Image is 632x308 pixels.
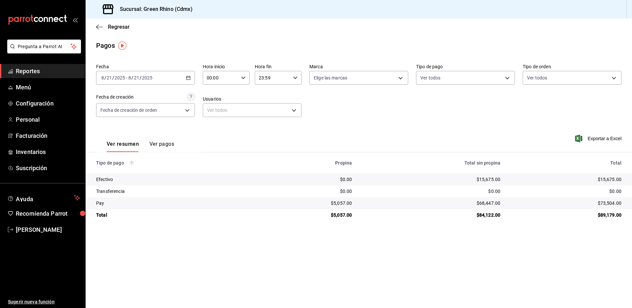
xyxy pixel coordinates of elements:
div: $0.00 [262,188,352,195]
div: $5,057.00 [262,200,352,206]
label: Hora fin [255,64,302,69]
label: Fecha [96,64,195,69]
button: Ver pagos [149,141,174,152]
div: Total [96,212,251,218]
span: Reportes [16,67,80,76]
div: Ver todos [203,103,302,117]
svg: Los pagos realizados con Pay y otras terminales son montos brutos. [129,161,134,165]
span: Elige las marcas [314,75,347,81]
div: $89,179.00 [511,212,621,218]
span: Ver todos [420,75,440,81]
span: Recomienda Parrot [16,209,80,218]
button: Ver resumen [107,141,139,152]
div: Total [511,160,621,166]
div: Efectivo [96,176,251,183]
label: Usuarios [203,97,302,101]
label: Marca [309,64,408,69]
button: Pregunta a Parrot AI [7,40,81,53]
button: Exportar a Excel [576,135,621,142]
input: ---- [114,75,125,80]
div: $15,675.00 [362,176,500,183]
div: $15,675.00 [511,176,621,183]
span: Facturación [16,131,80,140]
input: ---- [142,75,153,80]
div: $84,122.00 [362,212,500,218]
span: Ayuda [16,194,71,202]
button: Regresar [96,24,130,30]
label: Tipo de orden [523,64,621,69]
span: Regresar [108,24,130,30]
span: Suscripción [16,164,80,172]
span: / [104,75,106,80]
label: Hora inicio [203,64,250,69]
div: Pay [96,200,251,206]
button: open_drawer_menu [72,17,78,22]
div: Transferencia [96,188,251,195]
label: Tipo de pago [416,64,515,69]
div: Fecha de creación [96,94,134,101]
div: $0.00 [262,176,352,183]
a: Pregunta a Parrot AI [5,48,81,55]
input: -- [134,75,140,80]
img: Tooltip marker [118,42,126,50]
h3: Sucursal: Green Rhino (Cdmx) [115,5,193,13]
span: / [140,75,142,80]
span: Sugerir nueva función [8,298,80,305]
div: $0.00 [362,188,500,195]
span: / [131,75,133,80]
span: Configuración [16,99,80,108]
input: -- [106,75,112,80]
div: $68,447.00 [362,200,500,206]
div: navigation tabs [107,141,174,152]
div: $73,504.00 [511,200,621,206]
input: -- [128,75,131,80]
input: -- [101,75,104,80]
div: $0.00 [511,188,621,195]
span: Inventarios [16,147,80,156]
div: $5,057.00 [262,212,352,218]
span: / [112,75,114,80]
span: - [126,75,127,80]
div: Propina [262,160,352,166]
span: Personal [16,115,80,124]
span: Fecha de creación de orden [100,107,157,113]
span: Pregunta a Parrot AI [18,43,71,50]
div: Total sin propina [362,160,500,166]
span: Ver todos [527,75,547,81]
div: Tipo de pago [96,160,251,166]
span: [PERSON_NAME] [16,225,80,234]
span: Menú [16,83,80,92]
div: Pagos [96,41,115,50]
